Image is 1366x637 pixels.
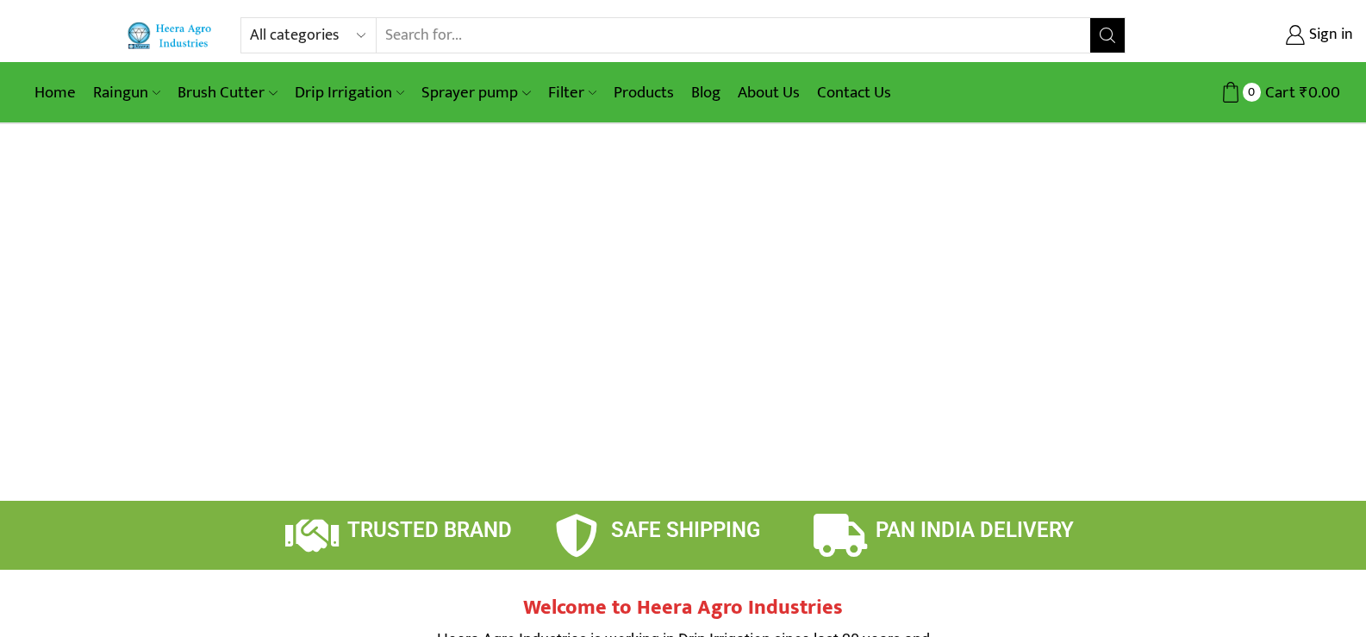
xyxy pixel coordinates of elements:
a: Contact Us [808,72,900,113]
a: Drip Irrigation [286,72,413,113]
a: Sprayer pump [413,72,539,113]
a: Raingun [84,72,169,113]
a: Sign in [1151,20,1353,51]
a: Blog [683,72,729,113]
h2: Welcome to Heera Agro Industries [425,596,942,621]
input: Search for... [377,18,1089,53]
span: PAN INDIA DELIVERY [876,518,1074,542]
span: Sign in [1305,24,1353,47]
span: Cart [1261,81,1295,104]
span: SAFE SHIPPING [611,518,760,542]
bdi: 0.00 [1300,79,1340,106]
a: Products [605,72,683,113]
span: 0 [1243,83,1261,101]
span: TRUSTED BRAND [347,518,512,542]
span: ₹ [1300,79,1308,106]
a: Brush Cutter [169,72,285,113]
a: About Us [729,72,808,113]
a: 0 Cart ₹0.00 [1143,77,1340,109]
a: Filter [540,72,605,113]
a: Home [26,72,84,113]
button: Search button [1090,18,1125,53]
